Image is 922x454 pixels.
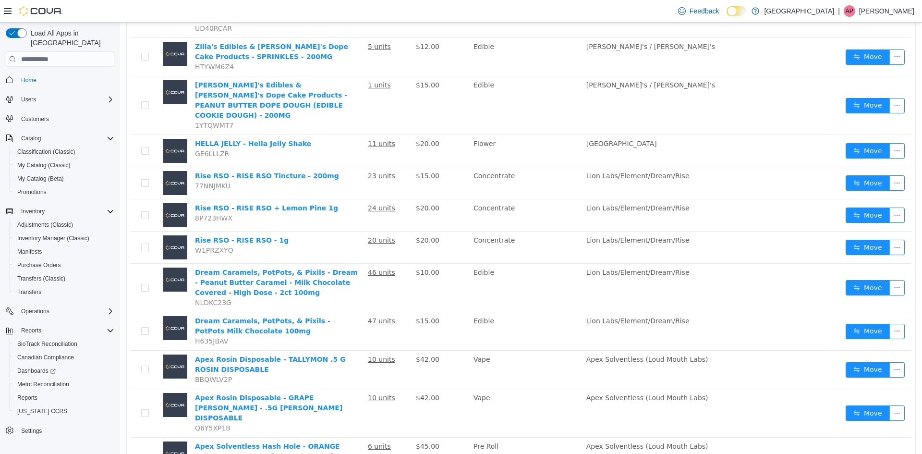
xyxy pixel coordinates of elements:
button: Catalog [2,132,118,145]
span: $20.00 [296,214,319,221]
span: Manifests [13,246,114,258]
a: Home [17,74,40,86]
td: Edible [350,241,462,290]
span: Transfers [17,288,41,296]
span: Apex Solventless (Loud Mouth Labs) [466,333,588,341]
a: Rise RSO - RISE RSO + Lemon Pine 1g [75,182,218,189]
button: icon: ellipsis [769,383,785,398]
span: $20.00 [296,182,319,189]
span: GE6LLLZR [75,127,109,135]
span: My Catalog (Classic) [17,161,71,169]
button: icon: ellipsis [769,340,785,355]
span: Transfers [13,286,114,298]
button: icon: ellipsis [769,153,785,168]
td: Edible [350,15,462,54]
p: [GEOGRAPHIC_DATA] [764,5,834,17]
td: Vape [350,328,462,367]
span: $15.00 [296,149,319,157]
u: 10 units [248,371,275,379]
span: Washington CCRS [13,405,114,417]
button: Classification (Classic) [10,145,118,159]
button: Inventory [2,205,118,218]
a: Feedback [674,1,723,21]
a: Rise RSO - RISE RSO - 1g [75,214,169,221]
span: HTYWM6Z4 [75,40,114,48]
button: icon: swapMove [726,217,770,233]
a: Apex Rosin Disposable - GRAPE [PERSON_NAME] - .5G [PERSON_NAME] DISPOSABLE [75,371,222,399]
span: Settings [17,425,114,437]
span: $20.00 [296,117,319,125]
img: Cova [19,6,62,16]
button: icon: ellipsis [769,301,785,317]
button: Reports [17,325,45,336]
span: Customers [21,115,49,123]
span: Settings [21,427,42,435]
u: 6 units [248,420,271,428]
span: $42.00 [296,333,319,341]
img: Zilla's Edibles & Rachel's Dope Cake Products - SPRINKLES - 200MG placeholder [43,19,67,43]
a: Dream Caramels, PotPots, & Pixils - Dream - Peanut Butter Caramel - Milk Chocolate Covered - High... [75,246,238,274]
span: BioTrack Reconciliation [13,338,114,350]
button: Purchase Orders [10,258,118,272]
a: Classification (Classic) [13,146,79,158]
button: Operations [17,306,53,317]
u: 11 units [248,117,275,125]
span: Users [17,94,114,105]
img: Apex Solventless Hash Hole - ORANGE CHEESE DUNK - .5G RODMAN X 2G ISC FLOWER placeholder [43,419,67,443]
span: Reports [17,325,114,336]
span: Metrc Reconciliation [13,379,114,390]
span: $15.00 [296,294,319,302]
button: Users [17,94,40,105]
button: icon: swapMove [726,121,770,136]
a: HELLA JELLY - Hella Jelly Shake [75,117,191,125]
button: icon: ellipsis [769,121,785,136]
u: 20 units [248,214,275,221]
img: Rise RSO - RISE RSO + Lemon Pine 1g placeholder [43,181,67,205]
p: [PERSON_NAME] [859,5,914,17]
u: 10 units [248,333,275,341]
span: 8P723HWX [75,192,112,199]
span: Classification (Classic) [13,146,114,158]
a: [PERSON_NAME]'s Edibles & [PERSON_NAME]'s Dope Cake Products - PEANUT BUTTER DOPE DOUGH (EDIBLE C... [75,59,227,97]
button: Manifests [10,245,118,258]
span: Lion Labs/Element/Dream/Rise [466,149,570,157]
span: Canadian Compliance [13,352,114,363]
a: [US_STATE] CCRS [13,405,71,417]
a: Dashboards [13,365,60,377]
td: Edible [350,54,462,112]
u: 47 units [248,294,275,302]
a: Apex Rosin Disposable - TALLYMON .5 G ROSIN DISPOSABLE [75,333,226,351]
a: Promotions [13,186,50,198]
span: Lion Labs/Element/Dream/Rise [466,246,570,254]
span: Inventory Manager (Classic) [13,233,114,244]
a: Reports [13,392,41,404]
span: $15.00 [296,59,319,66]
a: Apex Solventless Hash Hole - ORANGE CHEESE DUNK - .5G [PERSON_NAME] X 2G ISC FLOWER [75,420,233,448]
span: 77NNJMKU [75,160,110,167]
button: Promotions [10,185,118,199]
button: Reports [10,391,118,405]
span: UD40RCAR [75,2,112,10]
span: Transfers (Classic) [13,273,114,284]
span: Apex Solventless (Loud Mouth Labs) [466,371,588,379]
span: [PERSON_NAME]'s / [PERSON_NAME]'s [466,59,595,66]
a: Dashboards [10,364,118,378]
button: icon: swapMove [726,75,770,91]
a: My Catalog (Beta) [13,173,68,184]
span: [PERSON_NAME]'s / [PERSON_NAME]'s [466,20,595,28]
button: [US_STATE] CCRS [10,405,118,418]
span: BioTrack Reconciliation [17,340,77,348]
img: Zilla's Edibles & Rachel's Dope Cake Products - PEANUT BUTTER DOPE DOUGH (EDIBLE COOKIE DOUGH) - ... [43,58,67,82]
a: Transfers [13,286,45,298]
button: Home [2,73,118,86]
a: Manifests [13,246,46,258]
u: 5 units [248,20,271,28]
span: Adjustments (Classic) [17,221,73,229]
a: Purchase Orders [13,259,65,271]
span: Operations [17,306,114,317]
span: Feedback [690,6,719,16]
button: Catalog [17,133,45,144]
button: icon: ellipsis [769,75,785,91]
u: 46 units [248,246,275,254]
